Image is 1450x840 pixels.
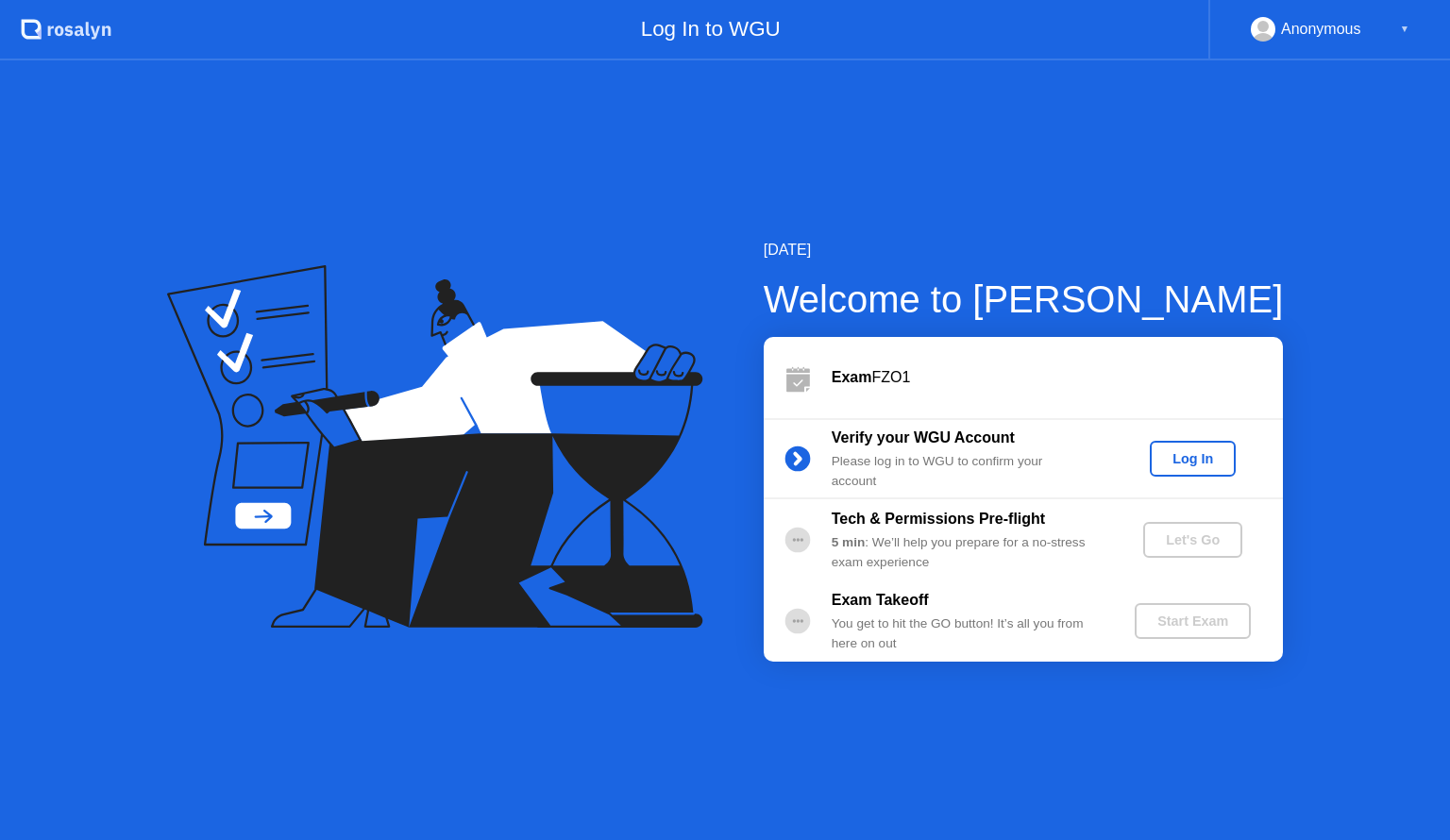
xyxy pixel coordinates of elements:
div: Anonymous [1281,17,1361,42]
div: Welcome to [PERSON_NAME] [764,271,1284,328]
b: Verify your WGU Account [832,429,1015,445]
div: ▼ [1400,17,1409,42]
button: Log In [1150,441,1236,477]
button: Let's Go [1143,522,1242,558]
div: Please log in to WGU to confirm your account [832,452,1104,491]
b: Exam [832,369,872,385]
b: Tech & Permissions Pre-flight [832,511,1045,527]
b: Exam Takeoff [832,592,929,608]
div: Log In [1157,451,1228,466]
div: Let's Go [1151,532,1235,547]
div: You get to hit the GO button! It’s all you from here on out [832,614,1104,653]
div: [DATE] [764,239,1284,261]
div: Start Exam [1142,613,1243,629]
div: FZO1 [832,366,1283,389]
b: 5 min [832,535,866,549]
button: Start Exam [1135,603,1251,639]
div: : We’ll help you prepare for a no-stress exam experience [832,533,1104,572]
